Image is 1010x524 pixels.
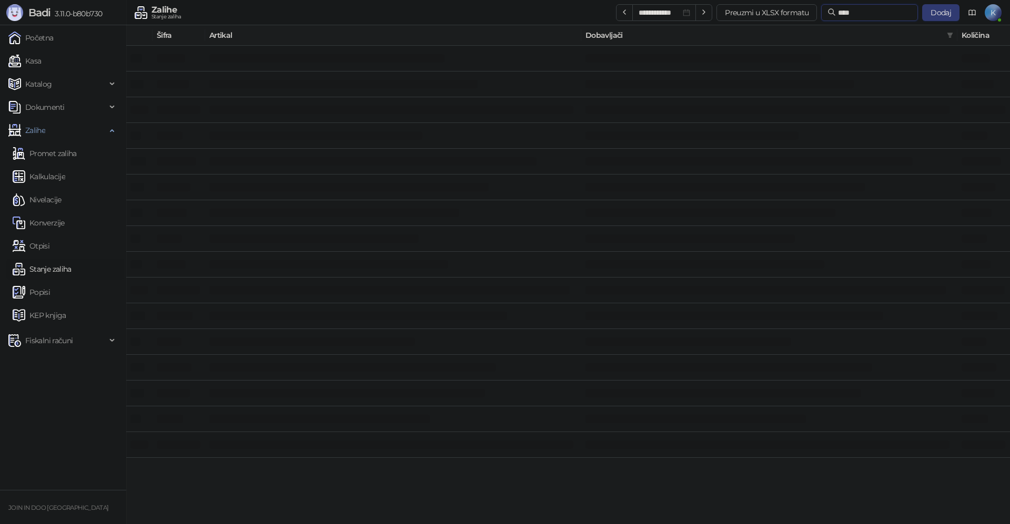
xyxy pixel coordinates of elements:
[13,143,77,164] a: Promet zaliha
[947,32,953,38] span: filter
[153,25,205,46] th: Šifra
[13,235,49,256] a: Otpisi
[205,25,581,46] th: Artikal
[13,166,65,187] a: Kalkulacije
[8,50,41,71] a: Kasa
[13,259,72,280] a: Stanje zaliha
[13,189,62,210] a: Nivelacije
[957,25,1010,46] th: Količina
[50,9,102,18] span: 3.11.0-b80b730
[585,29,943,41] span: Dobavljači
[151,6,181,14] div: Zalihe
[13,282,50,303] a: Popisi
[25,97,64,118] span: Dokumenti
[8,27,54,48] a: Početna
[151,14,181,19] div: Stanje zaliha
[28,6,50,19] span: Badi
[964,4,981,21] a: Dokumentacija
[8,504,108,511] small: JOIN IN DOO [GEOGRAPHIC_DATA]
[581,25,957,46] th: Dobavljači
[716,4,817,21] button: Preuzmi u XLSX formatu
[985,4,1002,21] span: K
[25,74,52,95] span: Katalog
[931,8,951,17] span: Dodaj
[6,4,23,21] img: Logo
[945,27,955,43] span: filter
[13,212,65,233] a: Konverzije
[922,4,959,21] button: Dodaj
[25,120,45,141] span: Zalihe
[25,330,73,351] span: Fiskalni računi
[13,305,66,326] a: KEP knjiga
